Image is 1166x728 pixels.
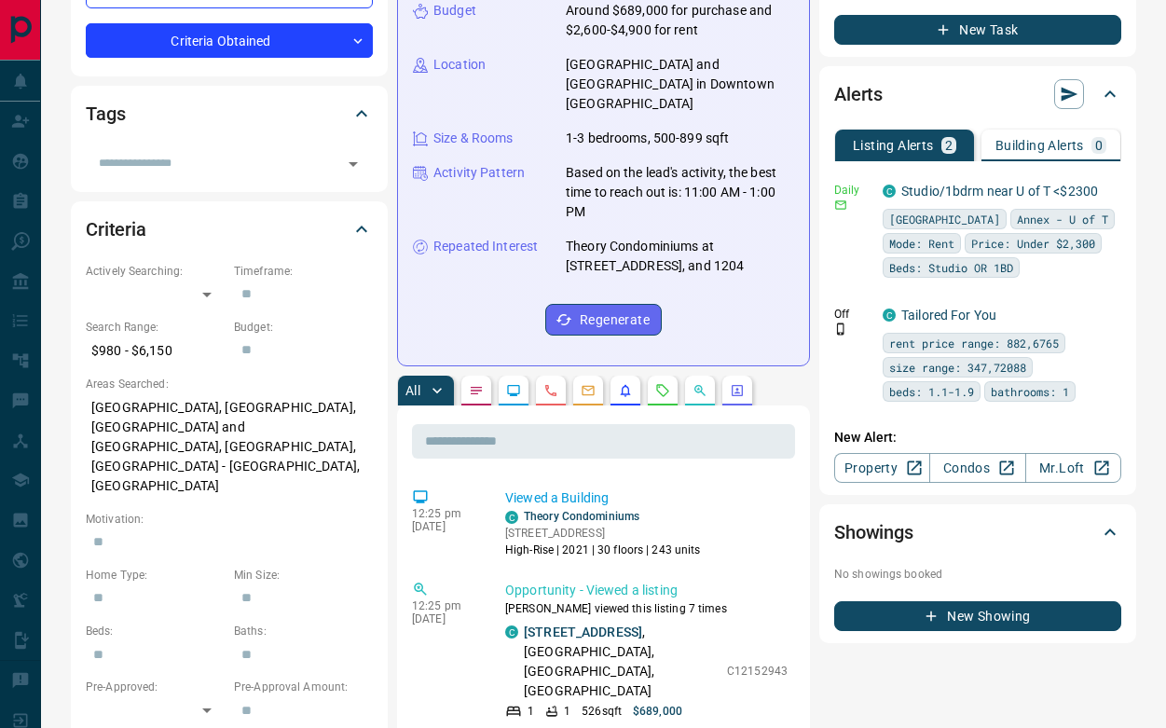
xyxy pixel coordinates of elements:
span: rent price range: 882,6765 [889,334,1059,352]
p: Theory Condominiums at [STREET_ADDRESS], and 1204 [566,237,794,276]
p: [PERSON_NAME] viewed this listing 7 times [505,600,788,617]
p: Beds: [86,623,225,639]
a: Condos [929,453,1025,483]
p: Baths: [234,623,373,639]
button: Regenerate [545,304,662,336]
p: $689,000 [633,703,682,720]
p: $980 - $6,150 [86,336,225,366]
p: All [405,384,420,397]
h2: Criteria [86,214,146,244]
p: Timeframe: [234,263,373,280]
p: [STREET_ADDRESS] [505,525,701,542]
a: Mr.Loft [1025,453,1121,483]
p: Around $689,000 for purchase and $2,600-$4,900 for rent [566,1,794,40]
p: 1 [528,703,534,720]
button: New Task [834,15,1121,45]
p: Viewed a Building [505,488,788,508]
p: 2 [945,139,953,152]
p: Location [433,55,486,75]
span: Mode: Rent [889,234,954,253]
svg: Emails [581,383,596,398]
svg: Requests [655,383,670,398]
span: Beds: Studio OR 1BD [889,258,1013,277]
svg: Push Notification Only [834,323,847,336]
p: 12:25 pm [412,599,477,612]
p: Activity Pattern [433,163,525,183]
span: bathrooms: 1 [991,382,1069,401]
h2: Showings [834,517,913,547]
div: condos.ca [883,309,896,322]
p: Search Range: [86,319,225,336]
p: New Alert: [834,428,1121,447]
p: [DATE] [412,520,477,533]
svg: Lead Browsing Activity [506,383,521,398]
a: Studio/1bdrm near U of T <$2300 [901,184,1098,199]
div: Alerts [834,72,1121,117]
p: Listing Alerts [853,139,934,152]
p: Size & Rooms [433,129,514,148]
a: [STREET_ADDRESS] [524,625,642,639]
p: C12152943 [727,663,788,680]
span: Price: Under $2,300 [971,234,1095,253]
span: size range: 347,72088 [889,358,1026,377]
p: Budget [433,1,476,21]
div: Criteria [86,207,373,252]
a: Property [834,453,930,483]
p: Min Size: [234,567,373,584]
p: Building Alerts [995,139,1084,152]
p: High-Rise | 2021 | 30 floors | 243 units [505,542,701,558]
a: Theory Condominiums [524,510,639,523]
span: beds: 1.1-1.9 [889,382,974,401]
div: condos.ca [505,511,518,524]
svg: Listing Alerts [618,383,633,398]
p: 1 [564,703,570,720]
p: [GEOGRAPHIC_DATA] and [GEOGRAPHIC_DATA] in Downtown [GEOGRAPHIC_DATA] [566,55,794,114]
p: Areas Searched: [86,376,373,392]
p: 12:25 pm [412,507,477,520]
p: 1-3 bedrooms, 500-899 sqft [566,129,729,148]
p: Off [834,306,871,323]
div: condos.ca [505,625,518,639]
p: Daily [834,182,871,199]
svg: Email [834,199,847,212]
div: Showings [834,510,1121,555]
p: Pre-Approved: [86,679,225,695]
p: Motivation: [86,511,373,528]
p: No showings booked [834,566,1121,583]
h2: Tags [86,99,125,129]
p: Pre-Approval Amount: [234,679,373,695]
p: Opportunity - Viewed a listing [505,581,788,600]
p: [GEOGRAPHIC_DATA], [GEOGRAPHIC_DATA], [GEOGRAPHIC_DATA] and [GEOGRAPHIC_DATA], [GEOGRAPHIC_DATA],... [86,392,373,501]
svg: Notes [469,383,484,398]
div: Tags [86,91,373,136]
p: 526 sqft [582,703,622,720]
p: Actively Searching: [86,263,225,280]
p: , [GEOGRAPHIC_DATA], [GEOGRAPHIC_DATA], [GEOGRAPHIC_DATA] [524,623,718,701]
h2: Alerts [834,79,883,109]
button: Open [340,151,366,177]
svg: Opportunities [693,383,707,398]
a: Tailored For You [901,308,996,323]
span: [GEOGRAPHIC_DATA] [889,210,1000,228]
div: Criteria Obtained [86,23,373,58]
button: New Showing [834,601,1121,631]
p: Repeated Interest [433,237,538,256]
p: Home Type: [86,567,225,584]
svg: Agent Actions [730,383,745,398]
p: Based on the lead's activity, the best time to reach out is: 11:00 AM - 1:00 PM [566,163,794,222]
div: condos.ca [883,185,896,198]
svg: Calls [543,383,558,398]
span: Annex - U of T [1017,210,1108,228]
p: [DATE] [412,612,477,625]
p: Budget: [234,319,373,336]
p: 0 [1095,139,1103,152]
